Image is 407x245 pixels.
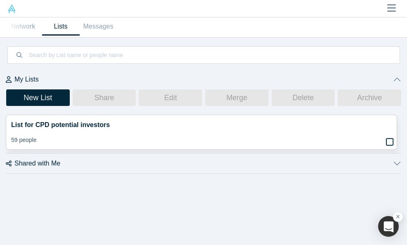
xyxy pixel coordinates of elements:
[380,133,399,152] button: Bookmark
[6,70,401,89] button: My Lists
[6,89,70,106] button: New List
[28,47,400,63] input: Search by List name or people name
[42,17,80,36] a: Lists
[80,17,117,36] a: Messages
[5,17,42,36] a: Network
[11,136,392,144] div: 59 people
[7,5,16,13] img: Alchemist Vault Logo
[272,89,335,106] button: Delete
[11,120,392,130] div: List for CPD potential investors
[6,115,397,149] a: List for CPD potential investors59 people
[205,89,269,106] button: Merge
[338,89,401,106] button: Archive
[139,89,202,106] button: Edit
[6,154,401,173] button: Shared with Me
[73,89,136,106] button: Share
